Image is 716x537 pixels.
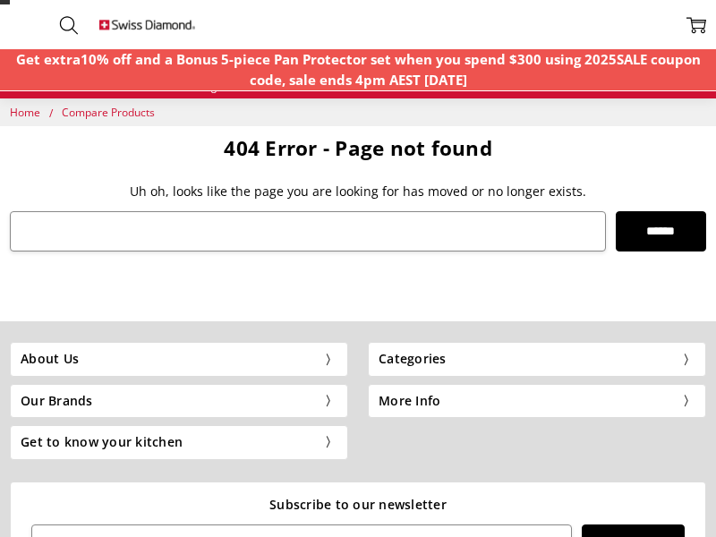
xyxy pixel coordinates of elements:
h5: About Us [10,342,348,376]
h5: Categories [368,342,706,376]
p: Uh oh, looks like the page you are looking for has moved or no longer exists. [10,182,706,201]
p: Get extra10% off and a Bonus 5-piece Pan Protector set when you spend $300 using 2025SALE coupon ... [10,49,707,89]
h5: More Info [368,384,706,418]
span: Home [10,105,40,120]
h1: 404 Error - Page not found [10,136,706,161]
span: Home [58,81,86,91]
span: More [632,81,657,91]
span: Account [339,81,377,91]
a: Home [58,56,86,91]
img: Free Shipping On Every Order [99,5,196,44]
span: Categories [191,81,240,91]
a: Home [10,105,43,120]
h5: Our Brands [10,384,348,418]
h5: Get to know your kitchen [10,425,348,459]
span: Contact [483,81,519,91]
a: Compare Products [62,105,155,120]
h5: Subscribe to our newsletter [31,495,686,515]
